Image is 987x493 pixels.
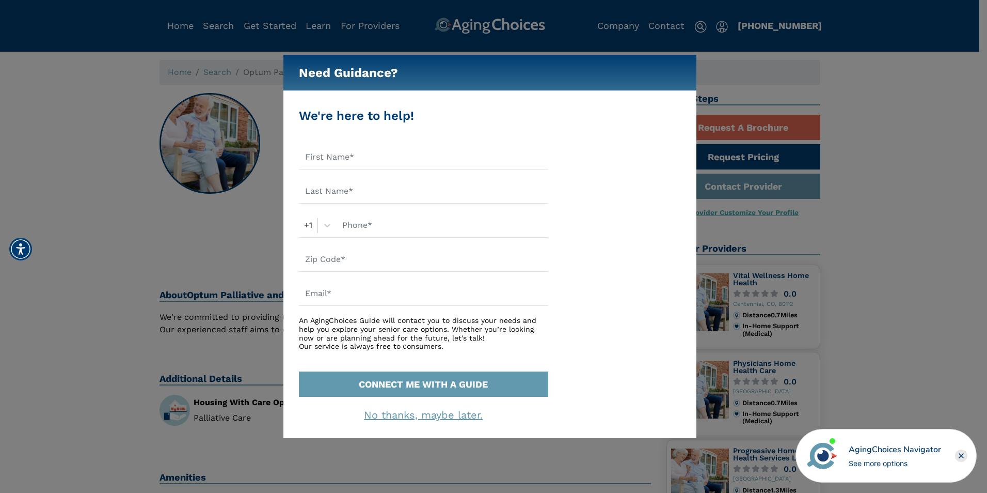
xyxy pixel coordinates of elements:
[849,443,941,456] div: AgingChoices Navigator
[336,214,548,238] input: Phone*
[9,238,32,260] div: Accessibility Menu
[299,282,548,306] input: Email*
[299,248,548,272] input: Zip Code*
[299,372,548,397] button: CONNECT ME WITH A GUIDE
[364,409,483,421] a: No thanks, maybe later.
[299,106,548,125] div: We're here to help!
[299,316,548,351] div: An AgingChoices Guide will contact you to discuss your needs and help you explore your senior car...
[849,458,941,469] div: See more options
[299,180,548,204] input: Last Name*
[955,450,967,462] div: Close
[299,55,398,91] h5: Need Guidance?
[299,146,548,170] input: First Name*
[805,438,840,473] img: avatar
